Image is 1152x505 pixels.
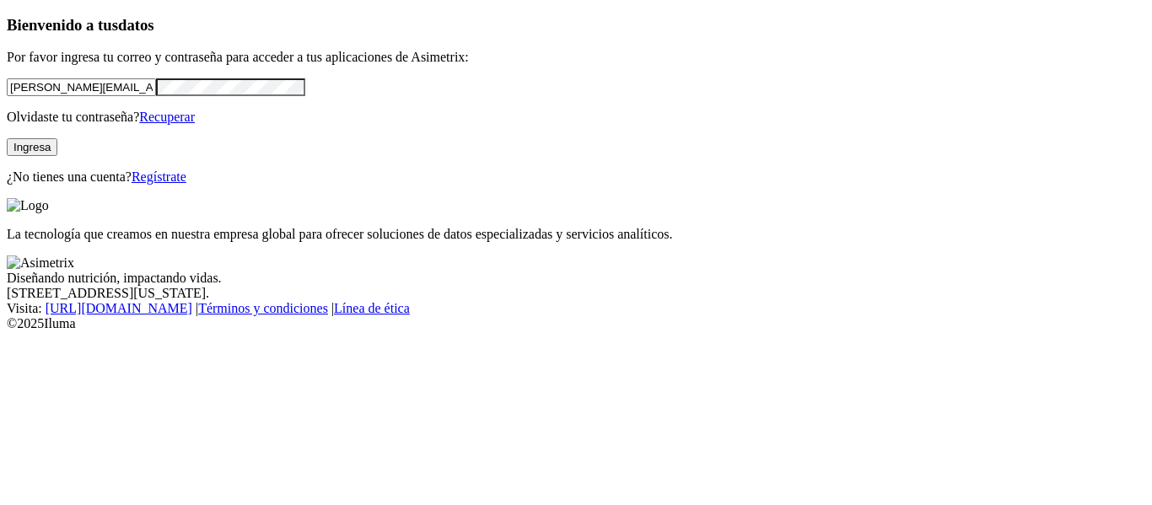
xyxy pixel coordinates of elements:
[7,286,1145,301] div: [STREET_ADDRESS][US_STATE].
[46,301,192,315] a: [URL][DOMAIN_NAME]
[7,110,1145,125] p: Olvidaste tu contraseña?
[7,301,1145,316] div: Visita : | |
[118,16,154,34] span: datos
[7,50,1145,65] p: Por favor ingresa tu correo y contraseña para acceder a tus aplicaciones de Asimetrix:
[7,271,1145,286] div: Diseñando nutrición, impactando vidas.
[7,169,1145,185] p: ¿No tienes una cuenta?
[7,198,49,213] img: Logo
[132,169,186,184] a: Regístrate
[7,16,1145,35] h3: Bienvenido a tus
[334,301,410,315] a: Línea de ética
[7,78,156,96] input: Tu correo
[7,255,74,271] img: Asimetrix
[7,227,1145,242] p: La tecnología que creamos en nuestra empresa global para ofrecer soluciones de datos especializad...
[139,110,195,124] a: Recuperar
[7,138,57,156] button: Ingresa
[7,316,1145,331] div: © 2025 Iluma
[198,301,328,315] a: Términos y condiciones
